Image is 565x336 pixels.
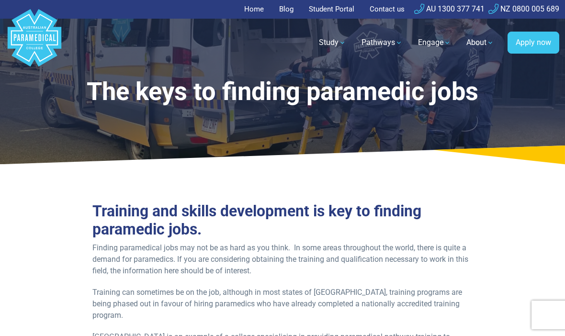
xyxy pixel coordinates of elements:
[414,4,485,13] a: AU 1300 377 741
[92,202,473,238] h2: Training and skills development is key to finding paramedic jobs.
[356,29,408,56] a: Pathways
[92,242,473,277] p: Finding paramedical jobs may not be as hard as you think. In some areas throughout the world, the...
[488,4,559,13] a: NZ 0800 005 689
[75,77,490,107] h1: The keys to finding paramedic jobs
[412,29,457,56] a: Engage
[461,29,500,56] a: About
[92,287,473,321] p: Training can sometimes be on the job, although in most states of [GEOGRAPHIC_DATA], training prog...
[6,19,63,67] a: Australian Paramedical College
[313,29,352,56] a: Study
[508,32,559,54] a: Apply now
